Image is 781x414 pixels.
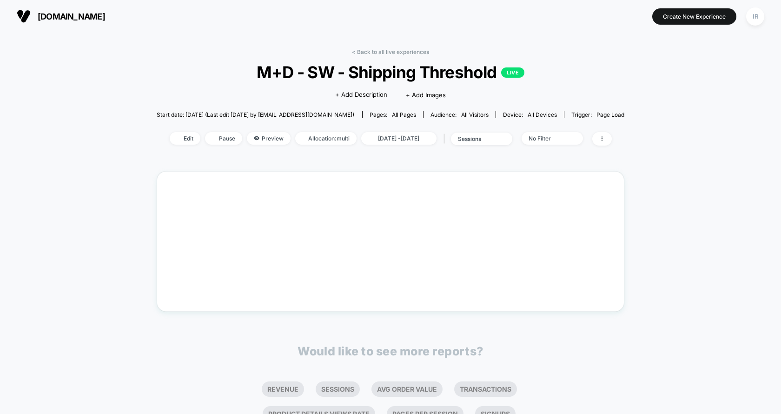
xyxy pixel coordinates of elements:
[441,132,451,146] span: |
[392,111,416,118] span: all pages
[571,111,624,118] div: Trigger:
[295,132,357,145] span: Allocation: multi
[335,90,387,100] span: + Add Description
[370,111,416,118] div: Pages:
[458,135,495,142] div: sessions
[352,48,429,55] a: < Back to all live experiences
[157,111,354,118] span: Start date: [DATE] (Last edit [DATE] by [EMAIL_ADDRESS][DOMAIN_NAME])
[743,7,767,26] button: IR
[529,135,566,142] div: No Filter
[496,111,564,118] span: Device:
[430,111,489,118] div: Audience:
[528,111,557,118] span: all devices
[17,9,31,23] img: Visually logo
[454,381,517,397] li: Transactions
[371,381,443,397] li: Avg Order Value
[205,132,242,145] span: Pause
[406,91,446,99] span: + Add Images
[298,344,483,358] p: Would like to see more reports?
[247,132,291,145] span: Preview
[361,132,437,145] span: [DATE] - [DATE]
[316,381,360,397] li: Sessions
[501,67,524,78] p: LIVE
[461,111,489,118] span: All Visitors
[262,381,304,397] li: Revenue
[38,12,105,21] span: [DOMAIN_NAME]
[180,62,601,82] span: M+D - SW - Shipping Threshold
[170,132,200,145] span: Edit
[596,111,624,118] span: Page Load
[652,8,736,25] button: Create New Experience
[14,9,108,24] button: [DOMAIN_NAME]
[746,7,764,26] div: IR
